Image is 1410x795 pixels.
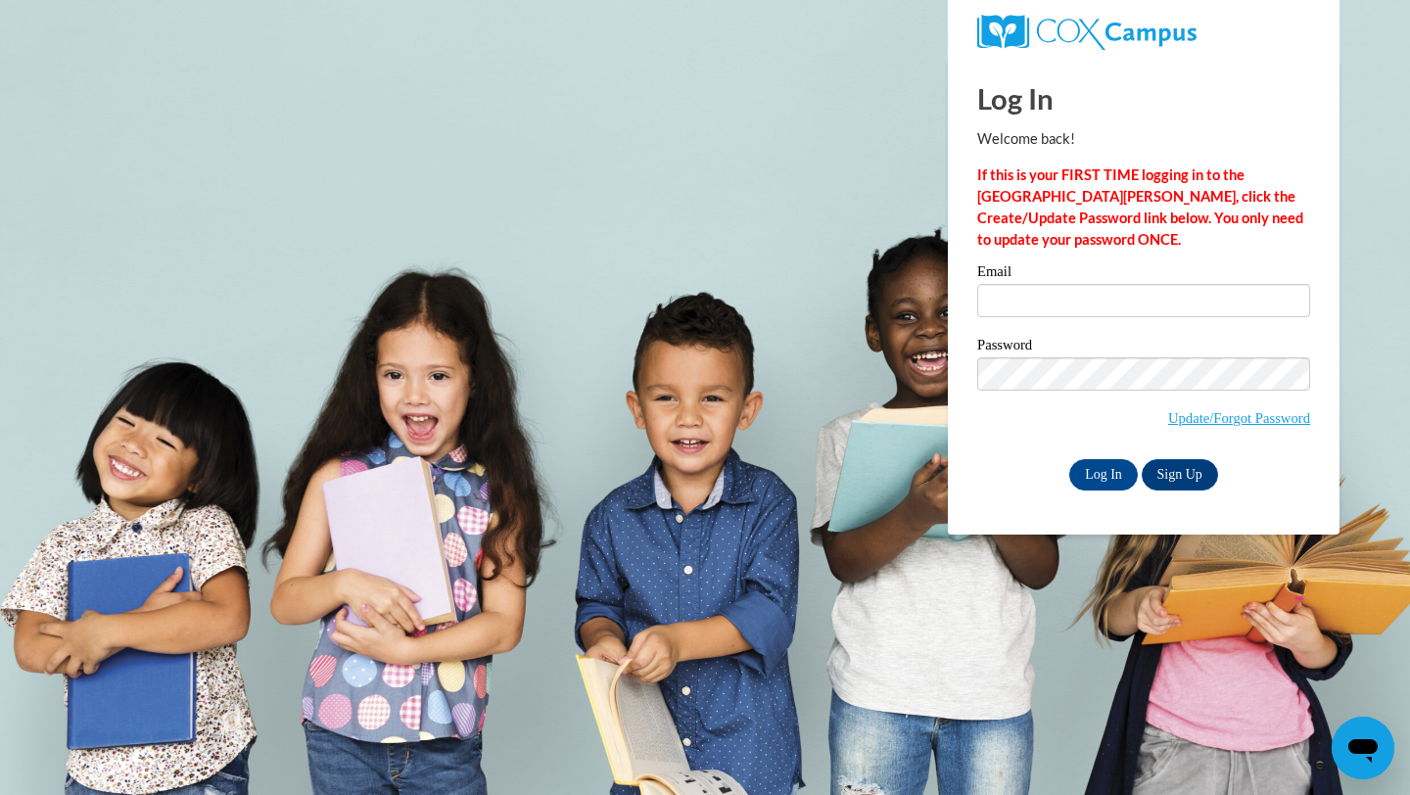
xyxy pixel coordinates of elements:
[1168,410,1310,426] a: Update/Forgot Password
[977,264,1310,284] label: Email
[977,15,1310,50] a: COX Campus
[977,78,1310,118] h1: Log In
[1069,459,1138,491] input: Log In
[1332,717,1394,779] iframe: Button to launch messaging window
[1142,459,1218,491] a: Sign Up
[977,15,1197,50] img: COX Campus
[977,166,1303,248] strong: If this is your FIRST TIME logging in to the [GEOGRAPHIC_DATA][PERSON_NAME], click the Create/Upd...
[977,338,1310,357] label: Password
[977,128,1310,150] p: Welcome back!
